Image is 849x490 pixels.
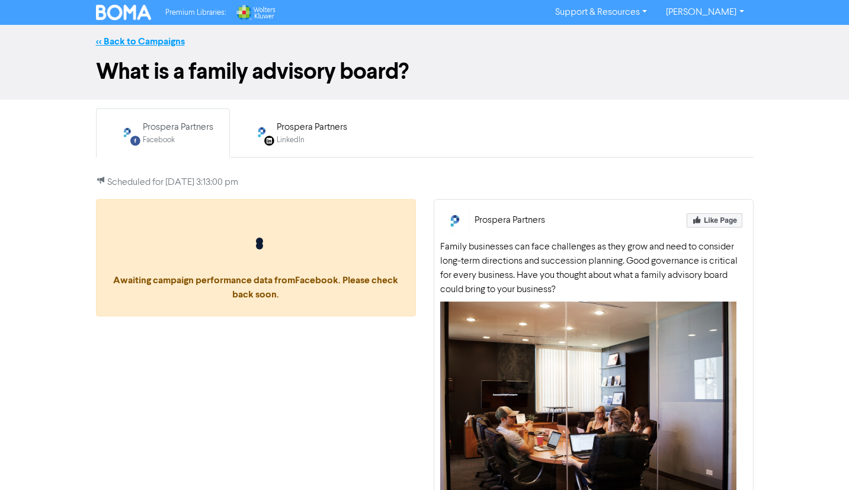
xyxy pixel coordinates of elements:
p: Scheduled for [DATE] 3:13:00 pm [96,175,754,190]
span: Premium Libraries: [165,9,226,17]
span: Awaiting campaign performance data from Facebook . Please check back soon. [108,238,403,300]
img: Like Page [687,213,742,228]
div: Family businesses can face challenges as they grow and need to consider long-term directions and ... [440,240,747,297]
h1: What is a family advisory board? [96,58,754,85]
div: Facebook [143,134,213,146]
div: LinkedIn [277,134,347,146]
img: Prospera Partners [440,206,470,235]
img: FACEBOOK_POST [116,120,139,144]
img: LINKEDIN [249,120,273,144]
iframe: Chat Widget [790,433,849,490]
div: Prospera Partners [277,120,347,134]
a: << Back to Campaigns [96,36,185,47]
img: Wolters Kluwer [235,5,275,20]
div: Prospera Partners [475,213,545,228]
div: Prospera Partners [143,120,213,134]
a: [PERSON_NAME] [656,3,753,22]
img: BOMA Logo [96,5,152,20]
a: Support & Resources [546,3,656,22]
